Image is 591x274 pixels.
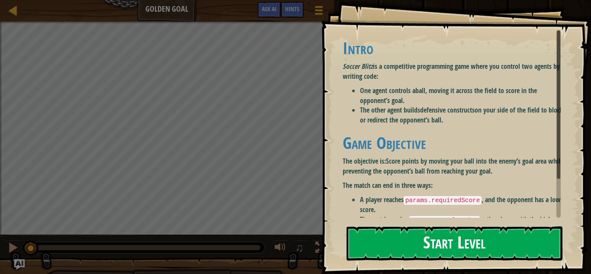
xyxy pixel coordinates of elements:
button: Toggle fullscreen [312,240,330,258]
button: Adjust volume [272,240,289,258]
button: Ask AI [257,2,281,18]
li: One agent controls a , moving it across the field to score in the opponent’s goal. [360,86,567,106]
li: The other agent builds on your side of the field to block or redirect the opponent’s ball. [360,105,567,125]
em: Soccer Blitz [343,61,373,71]
button: ♫ [293,240,308,258]
strong: defensive constructs [420,105,475,115]
h1: Game Objective [343,134,567,152]
li: A player reaches , and the opponent has a lower score. [360,195,567,215]
button: Ctrl + P: Pause [4,240,22,258]
span: Hints [285,5,299,13]
button: Ask AI [14,259,25,270]
span: ♫ [295,241,304,254]
strong: Score points by moving your ball into the enemy’s goal area while preventing the opponent’s ball ... [343,156,563,176]
span: Ask AI [262,5,276,13]
strong: ball [415,86,425,95]
code: params.requiredScore [404,196,482,205]
li: The match reaches — the player with the higher score wins. [360,215,567,235]
button: Start Level [347,226,562,261]
code: params.resolveTime [409,216,480,225]
p: The match can end in three ways: [343,181,567,190]
h1: Intro [343,39,567,57]
p: is a competitive programming game where you control two agents by writing code: [343,61,567,81]
p: The objective is: [343,156,567,176]
button: Show game menu [308,2,330,22]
